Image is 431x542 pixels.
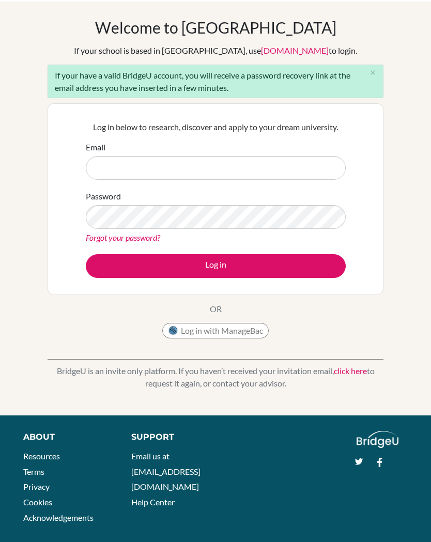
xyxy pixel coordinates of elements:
a: Privacy [23,480,50,490]
p: BridgeU is an invite only platform. If you haven’t received your invitation email, to request it ... [48,363,383,388]
button: Log in with ManageBac [162,321,269,337]
div: If your school is based in [GEOGRAPHIC_DATA], use to login. [74,43,357,55]
a: Forgot your password? [86,231,160,241]
label: Email [86,140,105,152]
a: click here [334,364,367,374]
button: Log in [86,253,346,276]
div: If your have a valid BridgeU account, you will receive a password recovery link at the email addr... [48,63,383,97]
label: Password [86,189,121,201]
i: close [369,67,377,75]
a: Acknowledgements [23,511,94,521]
p: OR [210,301,222,314]
p: Log in below to research, discover and apply to your dream university. [86,119,346,132]
a: Resources [23,450,60,459]
a: [DOMAIN_NAME] [261,44,329,54]
a: Email us at [EMAIL_ADDRESS][DOMAIN_NAME] [131,450,201,490]
div: Support [131,429,207,442]
a: Help Center [131,495,175,505]
div: About [23,429,108,442]
a: Cookies [23,495,52,505]
button: Close [362,64,383,79]
h1: Welcome to [GEOGRAPHIC_DATA] [95,17,336,35]
img: logo_white@2x-f4f0deed5e89b7ecb1c2cc34c3e3d731f90f0f143d5ea2071677605dd97b5244.png [357,429,398,446]
a: Terms [23,465,44,475]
